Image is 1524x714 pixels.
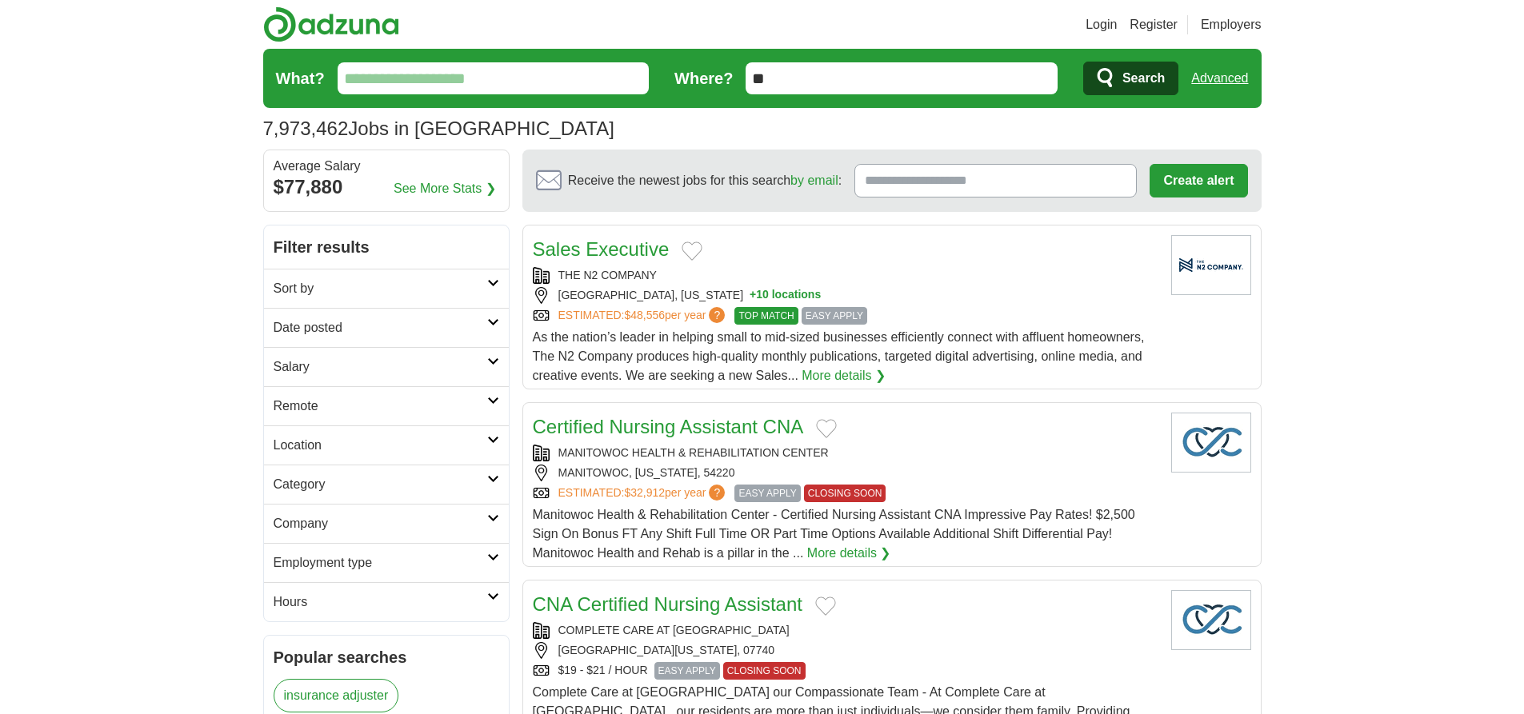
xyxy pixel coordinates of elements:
[654,662,720,680] span: EASY APPLY
[533,445,1158,461] div: MANITOWOC HEALTH & REHABILITATION CENTER
[274,160,499,173] div: Average Salary
[807,544,891,563] a: More details ❯
[264,308,509,347] a: Date posted
[274,173,499,201] div: $77,880
[750,287,756,304] span: +
[263,118,614,139] h1: Jobs in [GEOGRAPHIC_DATA]
[790,174,838,187] a: by email
[264,269,509,308] a: Sort by
[274,318,487,337] h2: Date posted
[274,436,487,455] h2: Location
[533,238,670,260] a: Sales Executive
[624,309,665,321] span: $48,556
[533,287,1158,304] div: [GEOGRAPHIC_DATA], [US_STATE]
[682,241,702,261] button: Add to favorite jobs
[1086,15,1117,34] a: Login
[533,642,1158,659] div: [GEOGRAPHIC_DATA][US_STATE], 07740
[1191,62,1248,94] a: Advanced
[674,66,733,90] label: Where?
[274,475,487,494] h2: Category
[709,485,725,501] span: ?
[274,553,487,572] h2: Employment type
[264,582,509,621] a: Hours
[1130,15,1178,34] a: Register
[263,6,399,42] img: Adzuna logo
[263,114,349,143] span: 7,973,462
[394,179,496,198] a: See More Stats ❯
[734,485,800,502] span: EASY APPLY
[274,592,487,612] h2: Hours
[750,287,821,304] button: +10 locations
[802,307,867,325] span: EASY APPLY
[274,645,499,669] h2: Popular searches
[624,486,665,499] span: $32,912
[264,543,509,582] a: Employment type
[558,485,729,502] a: ESTIMATED:$32,912per year?
[274,357,487,377] h2: Salary
[804,485,886,502] span: CLOSING SOON
[802,366,886,385] a: More details ❯
[1150,164,1247,197] button: Create alert
[264,425,509,465] a: Location
[1083,62,1178,95] button: Search
[1171,235,1251,295] img: Company logo
[274,279,487,298] h2: Sort by
[709,307,725,323] span: ?
[533,465,1158,481] div: MANITOWOC, [US_STATE], 54220
[533,267,1158,284] div: THE N2 COMPANY
[274,514,487,533] h2: Company
[533,508,1135,560] span: Manitowoc Health & Rehabilitation Center - Certified Nursing Assistant CNA Impressive Pay Rates! ...
[264,225,509,269] h2: Filter results
[274,679,399,712] a: insurance adjuster
[533,416,804,437] a: Certified Nursing Assistant CNA
[816,419,837,438] button: Add to favorite jobs
[264,504,509,543] a: Company
[274,397,487,416] h2: Remote
[568,171,842,190] span: Receive the newest jobs for this search :
[558,307,729,325] a: ESTIMATED:$48,556per year?
[734,307,798,325] span: TOP MATCH
[1122,62,1165,94] span: Search
[1201,15,1262,34] a: Employers
[264,347,509,386] a: Salary
[1171,413,1251,473] img: Company logo
[264,386,509,425] a: Remote
[815,596,836,616] button: Add to favorite jobs
[533,593,802,615] a: CNA Certified Nursing Assistant
[533,330,1145,382] span: As the nation’s leader in helping small to mid-sized businesses efficiently connect with affluent...
[276,66,325,90] label: What?
[264,465,509,504] a: Category
[1171,590,1251,650] img: Company logo
[533,622,1158,639] div: COMPLETE CARE AT [GEOGRAPHIC_DATA]
[533,662,1158,680] div: $19 - $21 / HOUR
[723,662,806,680] span: CLOSING SOON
